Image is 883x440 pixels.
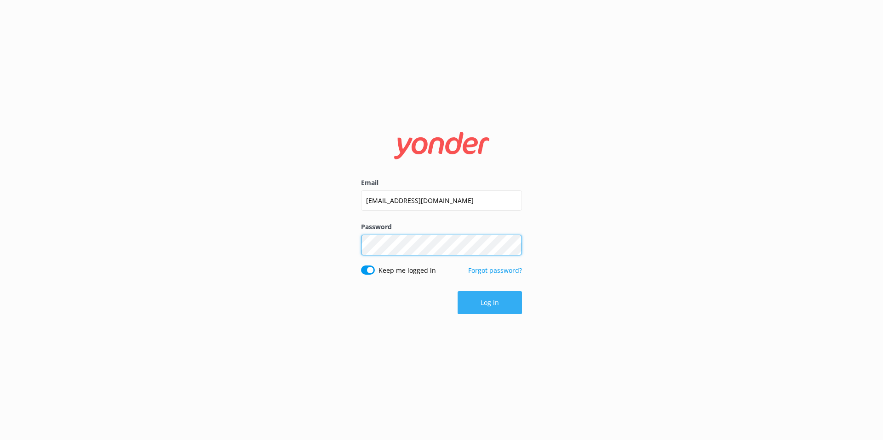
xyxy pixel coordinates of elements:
button: Show password [504,236,522,254]
button: Log in [458,291,522,314]
label: Password [361,222,522,232]
label: Email [361,178,522,188]
label: Keep me logged in [378,265,436,276]
input: user@emailaddress.com [361,190,522,211]
a: Forgot password? [468,266,522,275]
